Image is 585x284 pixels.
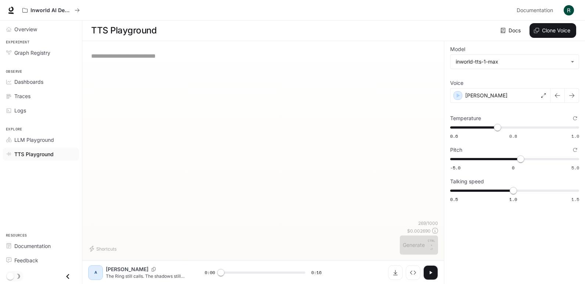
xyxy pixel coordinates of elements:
p: Talking speed [450,179,484,184]
span: LLM Playground [14,136,54,144]
p: Voice [450,80,463,86]
a: LLM Playground [3,133,79,146]
p: 269 / 1000 [418,220,438,226]
span: 1.0 [509,196,517,202]
img: User avatar [564,5,574,15]
p: Model [450,47,465,52]
div: inworld-tts-1-max [456,58,567,65]
a: Logs [3,104,79,117]
span: -5.0 [450,165,460,171]
h1: TTS Playground [91,23,157,38]
button: Clone Voice [530,23,576,38]
a: Dashboards [3,75,79,88]
button: Copy Voice ID [148,267,159,272]
a: Overview [3,23,79,36]
span: 0:16 [311,269,322,276]
button: Shortcuts [88,243,119,255]
span: 0:00 [205,269,215,276]
div: inworld-tts-1-max [451,55,579,69]
p: The Ring still calls. The shadows still whisper. And the stories? They’ve only just begun.” Hit l... [106,273,187,279]
button: Reset to default [571,146,579,154]
span: 0.8 [509,133,517,139]
button: Inspect [406,265,420,280]
span: 5.0 [571,165,579,171]
span: 0 [512,165,514,171]
a: Documentation [514,3,559,18]
span: Dark mode toggle [7,272,14,280]
a: Docs [499,23,524,38]
span: Documentation [517,6,553,15]
button: Reset to default [571,114,579,122]
span: Feedback [14,256,38,264]
a: Traces [3,90,79,103]
p: Inworld AI Demos [30,7,72,14]
a: Feedback [3,254,79,267]
span: 0.6 [450,133,458,139]
span: 1.0 [571,133,579,139]
span: Logs [14,107,26,114]
span: Dashboards [14,78,43,86]
p: [PERSON_NAME] [465,92,507,99]
span: Graph Registry [14,49,50,57]
div: A [90,267,101,278]
a: TTS Playground [3,148,79,161]
span: Overview [14,25,37,33]
a: Graph Registry [3,46,79,59]
span: Traces [14,92,30,100]
p: Pitch [450,147,462,152]
span: Documentation [14,242,51,250]
button: Download audio [388,265,403,280]
a: Documentation [3,240,79,252]
span: 0.5 [450,196,458,202]
button: User avatar [561,3,576,18]
p: Temperature [450,116,481,121]
p: [PERSON_NAME] [106,266,148,273]
span: 1.5 [571,196,579,202]
button: Close drawer [60,269,76,284]
button: All workspaces [19,3,83,18]
p: $ 0.002690 [407,228,431,234]
span: TTS Playground [14,150,54,158]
